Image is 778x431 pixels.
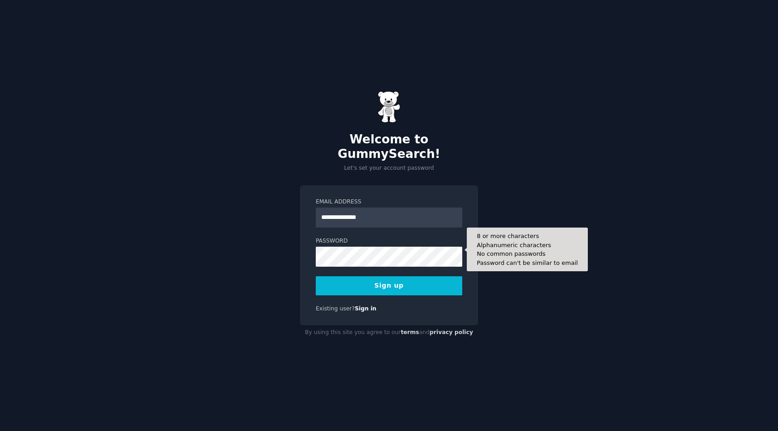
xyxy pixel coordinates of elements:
label: Email Address [316,198,462,206]
h2: Welcome to GummySearch! [300,132,478,161]
a: privacy policy [429,329,473,335]
label: Password [316,237,462,245]
button: Sign up [316,276,462,295]
img: Gummy Bear [378,91,400,123]
span: Existing user? [316,305,355,312]
p: Let's set your account password [300,164,478,172]
a: Sign in [355,305,377,312]
a: terms [401,329,419,335]
div: By using this site you agree to our and [300,325,478,340]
